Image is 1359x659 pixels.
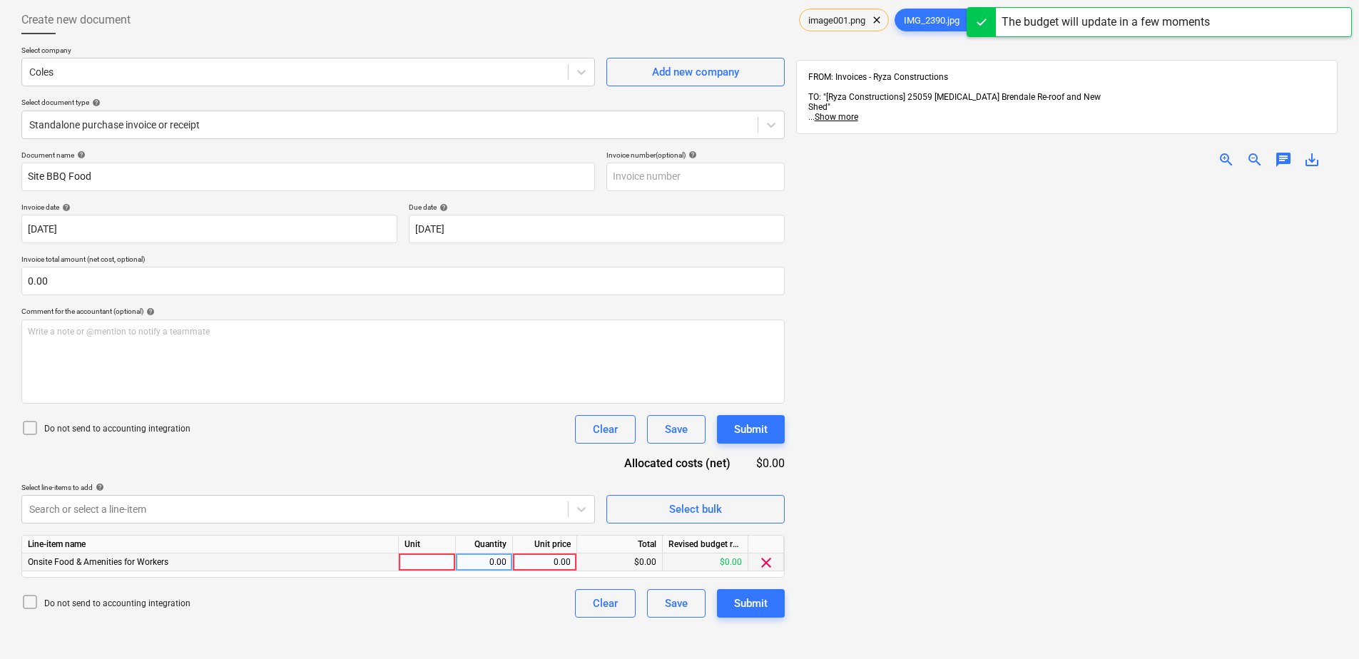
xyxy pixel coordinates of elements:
button: Clear [575,415,636,444]
p: Do not send to accounting integration [44,598,190,610]
span: ... [808,112,858,122]
span: Show more [815,112,858,122]
input: Invoice date not specified [21,215,397,243]
div: Select bulk [669,500,722,518]
div: $0.00 [577,553,663,571]
span: save_alt [1303,151,1320,168]
div: Unit price [513,536,577,553]
span: Onsite Food & Amenities for Workers [28,557,168,567]
input: Document name [21,163,595,191]
div: IMG_2390.jpg [895,9,983,31]
p: Select company [21,46,595,58]
div: $0.00 [753,455,785,471]
p: Invoice total amount (net cost, optional) [21,255,785,267]
span: help [686,150,697,159]
button: Select bulk [606,495,785,523]
span: help [143,307,155,316]
span: help [74,150,86,159]
div: Save [665,420,688,439]
div: Clear [593,420,618,439]
input: Invoice total amount (net cost, optional) [21,267,785,295]
span: help [437,203,448,212]
button: Add new company [606,58,785,86]
input: Due date not specified [409,215,785,243]
span: TO: "[Ryza Constructions] 25059 [MEDICAL_DATA] Brendale Re-roof and New [808,92,1101,102]
div: 0.00 [462,553,507,571]
span: clear [758,554,775,571]
button: Save [647,589,706,618]
span: zoom_in [1218,151,1235,168]
div: 0.00 [519,553,571,571]
div: Line-item name [22,536,399,553]
div: Submit [734,420,768,439]
span: Shed" [808,102,830,112]
iframe: Chat Widget [1288,591,1359,659]
div: The budget will update in a few moments [1002,14,1210,31]
div: image001.png [799,9,889,31]
div: Select document type [21,98,785,107]
span: image001.png [800,15,874,26]
div: Allocated costs (net) [599,455,753,471]
span: Create new document [21,11,131,29]
div: Add new company [652,63,739,81]
span: help [59,203,71,212]
span: clear [868,11,885,29]
div: Submit [734,594,768,613]
div: Invoice number (optional) [606,150,785,160]
div: $0.00 [663,553,748,571]
p: Do not send to accounting integration [44,423,190,435]
span: zoom_out [1246,151,1263,168]
span: FROM: Invoices - Ryza Constructions [808,72,948,82]
span: chat [1275,151,1292,168]
button: Submit [717,415,785,444]
span: help [93,483,104,491]
div: Revised budget remaining [663,536,748,553]
div: Save [665,594,688,613]
button: Submit [717,589,785,618]
span: IMG_2390.jpg [895,15,968,26]
input: Invoice number [606,163,785,191]
span: help [89,98,101,107]
div: Clear [593,594,618,613]
div: Invoice date [21,203,397,212]
div: Select line-items to add [21,483,595,492]
button: Save [647,415,706,444]
div: Total [577,536,663,553]
button: Clear [575,589,636,618]
div: Quantity [456,536,513,553]
div: Comment for the accountant (optional) [21,307,785,316]
div: Unit [399,536,456,553]
div: Document name [21,150,595,160]
div: Due date [409,203,785,212]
